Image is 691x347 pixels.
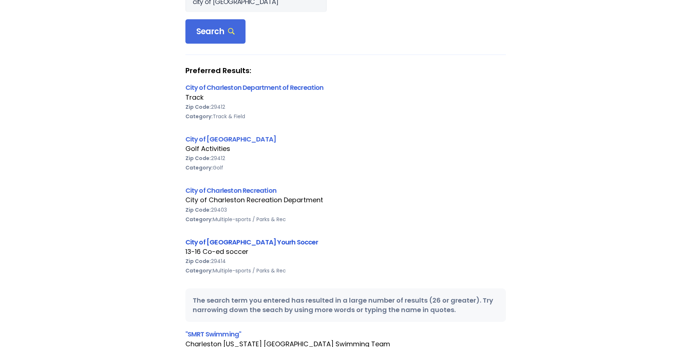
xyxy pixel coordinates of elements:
[196,27,235,37] span: Search
[185,206,211,214] b: Zip Code:
[185,19,246,44] div: Search
[185,238,318,247] a: City of [GEOGRAPHIC_DATA] Yourh Soccer
[185,113,213,120] b: Category:
[185,329,506,339] div: "SMRT Swimming"
[185,186,277,195] a: City of Charleston Recreation
[185,66,506,75] strong: Preferred Results:
[185,144,506,153] div: Golf Activities
[185,216,213,223] b: Category:
[185,195,506,205] div: City of Charleston Recreation Department
[185,163,506,172] div: Golf
[185,164,213,171] b: Category:
[185,186,506,195] div: City of Charleston Recreation
[185,267,213,274] b: Category:
[185,155,211,162] b: Zip Code:
[185,134,506,144] div: City of [GEOGRAPHIC_DATA]
[185,205,506,215] div: 29403
[185,83,324,92] a: City of Charleston Department of Recreation
[185,237,506,247] div: City of [GEOGRAPHIC_DATA] Yourh Soccer
[185,135,276,144] a: City of [GEOGRAPHIC_DATA]
[185,112,506,121] div: Track & Field
[185,153,506,163] div: 29412
[185,83,506,92] div: City of Charleston Department of Recreation
[185,266,506,275] div: Multiple-sports / Parks & Rec
[185,102,506,112] div: 29412
[185,256,506,266] div: 29414
[185,103,211,111] b: Zip Code:
[185,288,506,322] div: The search term you entered has resulted in a large number of results (26 or greater). Try narrow...
[185,258,211,265] b: Zip Code:
[185,215,506,224] div: Multiple-sports / Parks & Rec
[185,247,506,256] div: 13-16 Co-ed soccer
[185,93,506,102] div: Track
[185,330,242,339] a: "SMRT Swimming"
